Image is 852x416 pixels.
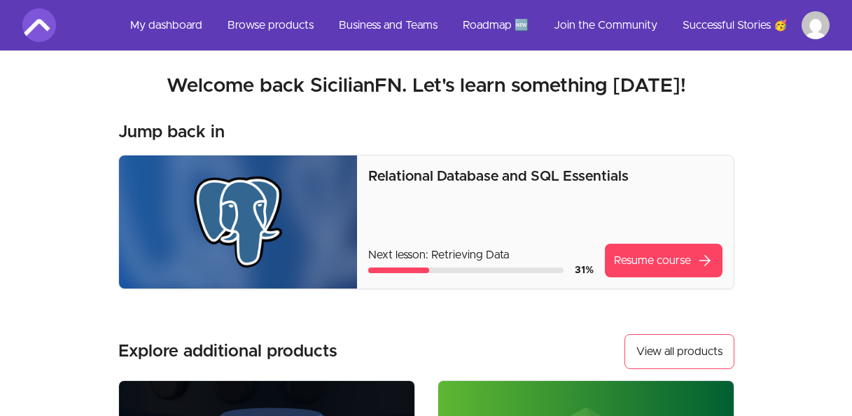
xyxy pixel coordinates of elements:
[118,340,337,363] h3: Explore additional products
[118,121,225,144] h3: Jump back in
[119,8,214,42] a: My dashboard
[22,8,56,42] img: Amigoscode logo
[452,8,540,42] a: Roadmap 🆕
[368,167,722,186] p: Relational Database and SQL Essentials
[697,252,713,269] span: arrow_forward
[671,8,799,42] a: Successful Stories 🥳
[575,265,594,275] span: 31 %
[543,8,669,42] a: Join the Community
[328,8,449,42] a: Business and Teams
[802,11,830,39] img: Profile image for SicilianFN
[605,244,722,277] a: Resume coursearrow_forward
[119,155,358,289] img: Product image for Relational Database and SQL Essentials
[368,247,593,263] p: Next lesson: Retrieving Data
[368,268,563,273] div: Course progress
[22,74,830,99] h2: Welcome back SicilianFN. Let's learn something [DATE]!
[216,8,325,42] a: Browse products
[119,8,830,42] nav: Main
[624,334,734,369] button: View all products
